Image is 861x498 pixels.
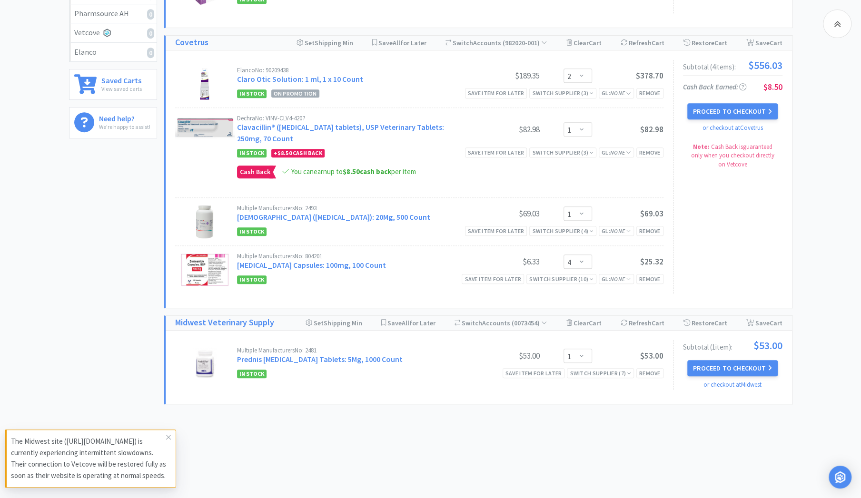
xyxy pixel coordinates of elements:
[238,166,273,178] span: Cash Back
[640,208,663,219] span: $69.03
[714,39,727,47] span: Cart
[687,103,778,119] button: Proceed to Checkout
[306,316,362,330] div: Shipping Min
[683,316,727,330] div: Restore
[566,36,602,50] div: Clear
[510,319,547,327] span: ( 0073454 )
[636,226,663,236] div: Remove
[693,143,710,151] strong: Note:
[387,319,435,327] span: Save for Later
[468,208,540,219] div: $69.03
[271,89,319,98] span: On Promotion
[602,227,631,234] span: GL:
[610,89,625,97] i: None
[237,122,444,143] a: Clavacillin® ([MEDICAL_DATA] tablets), USP Veterinary Tablets: 250mg, 70 Count
[402,319,409,327] span: All
[237,89,267,98] span: In Stock
[101,74,142,84] h6: Saved Carts
[703,124,763,132] a: or checkout at Covetrus
[501,39,547,47] span: ( 982020-001 )
[196,205,213,238] img: 6586fe0c30e5425c89cc211e95030e57_29042.png
[237,347,468,353] div: Multiple Manufacturers No: 2481
[378,39,426,47] span: Save for Later
[237,115,468,121] div: Dechra No: VINV-CLV4-4207
[175,316,274,330] a: Midwest Veterinary Supply
[770,39,782,47] span: Cart
[343,167,360,176] span: $8.50
[147,48,154,58] i: 0
[305,39,315,47] span: Set
[465,88,527,98] div: Save item for later
[74,27,152,39] div: Vetcove
[683,36,727,50] div: Restore
[748,60,782,70] span: $556.03
[237,275,267,284] span: In Stock
[714,319,727,327] span: Cart
[529,274,594,283] div: Switch Supplier ( 10 )
[532,88,593,98] div: Switch Supplier ( 3 )
[237,212,430,222] a: [DEMOGRAPHIC_DATA] ([MEDICAL_DATA]): 20Mg, 500 Count
[703,381,762,389] a: or checkout at Midwest
[770,319,782,327] span: Cart
[640,256,663,267] span: $25.32
[180,253,229,286] img: 760d994588bf49378433a664f91f963b_589126.png
[69,23,157,43] a: Vetcove0
[602,89,631,97] span: GL:
[199,67,210,100] img: c4b329866dc64165aaafe83dd17162c2_635078.png
[621,36,664,50] div: Refresh
[462,319,482,327] span: Switch
[683,60,782,70] div: Subtotal ( 4 item s ):
[455,316,547,330] div: Accounts
[175,36,208,49] h1: Covetrus
[101,84,142,93] p: View saved carts
[343,167,391,176] strong: cash back
[465,147,527,157] div: Save item for later
[69,4,157,24] a: Pharmsource AH0
[175,115,235,139] img: 7f12401a1d1147739f763c40181bfc78_457449.png
[746,36,782,50] div: Save
[610,149,625,156] i: None
[691,143,774,168] span: Cash Back is guaranteed only when you checkout directly on Vetcove
[237,67,468,73] div: Elanco No: 90209438
[636,368,663,378] div: Remove
[468,124,540,135] div: $82.98
[640,351,663,361] span: $53.00
[99,122,150,131] p: We're happy to assist!
[237,370,267,378] span: In Stock
[503,368,565,378] div: Save item for later
[237,354,403,364] a: Prednis [MEDICAL_DATA] Tablets: 5Mg, 1000 Count
[636,274,663,284] div: Remove
[291,167,416,176] span: You can earn up to per item
[589,319,602,327] span: Cart
[147,9,154,20] i: 0
[462,274,524,284] div: Save item for later
[468,350,540,361] div: $53.00
[652,319,664,327] span: Cart
[314,319,324,327] span: Set
[753,340,782,351] span: $53.00
[636,88,663,98] div: Remove
[237,227,267,236] span: In Stock
[602,275,631,283] span: GL:
[74,8,152,20] div: Pharmsource AH
[687,360,778,376] button: Proceed to Checkout
[99,112,150,122] h6: Need help?
[453,39,473,47] span: Switch
[636,147,663,157] div: Remove
[237,253,468,259] div: Multiple Manufacturers No: 804201
[636,70,663,81] span: $378.70
[147,28,154,39] i: 0
[621,316,664,330] div: Refresh
[610,227,625,234] i: None
[652,39,664,47] span: Cart
[237,260,386,270] a: [MEDICAL_DATA] Capsules: 100mg, 100 Count
[74,46,152,59] div: Elanco
[445,36,547,50] div: Accounts
[589,39,602,47] span: Cart
[763,81,782,92] span: $8.50
[468,70,540,81] div: $189.35
[570,369,631,378] div: Switch Supplier ( 7 )
[829,466,851,488] div: Open Intercom Messenger
[237,205,468,211] div: Multiple Manufacturers No: 2493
